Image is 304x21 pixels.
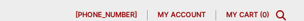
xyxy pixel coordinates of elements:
[65,10,148,20] a: [PHONE_NUMBER]
[276,10,286,20] div: Toggle Modal Content
[148,10,216,20] a: My account
[226,10,269,19] a: My Cart (0)
[262,10,267,19] span: 0
[75,11,137,18] span: [PHONE_NUMBER]
[158,11,206,18] span: My account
